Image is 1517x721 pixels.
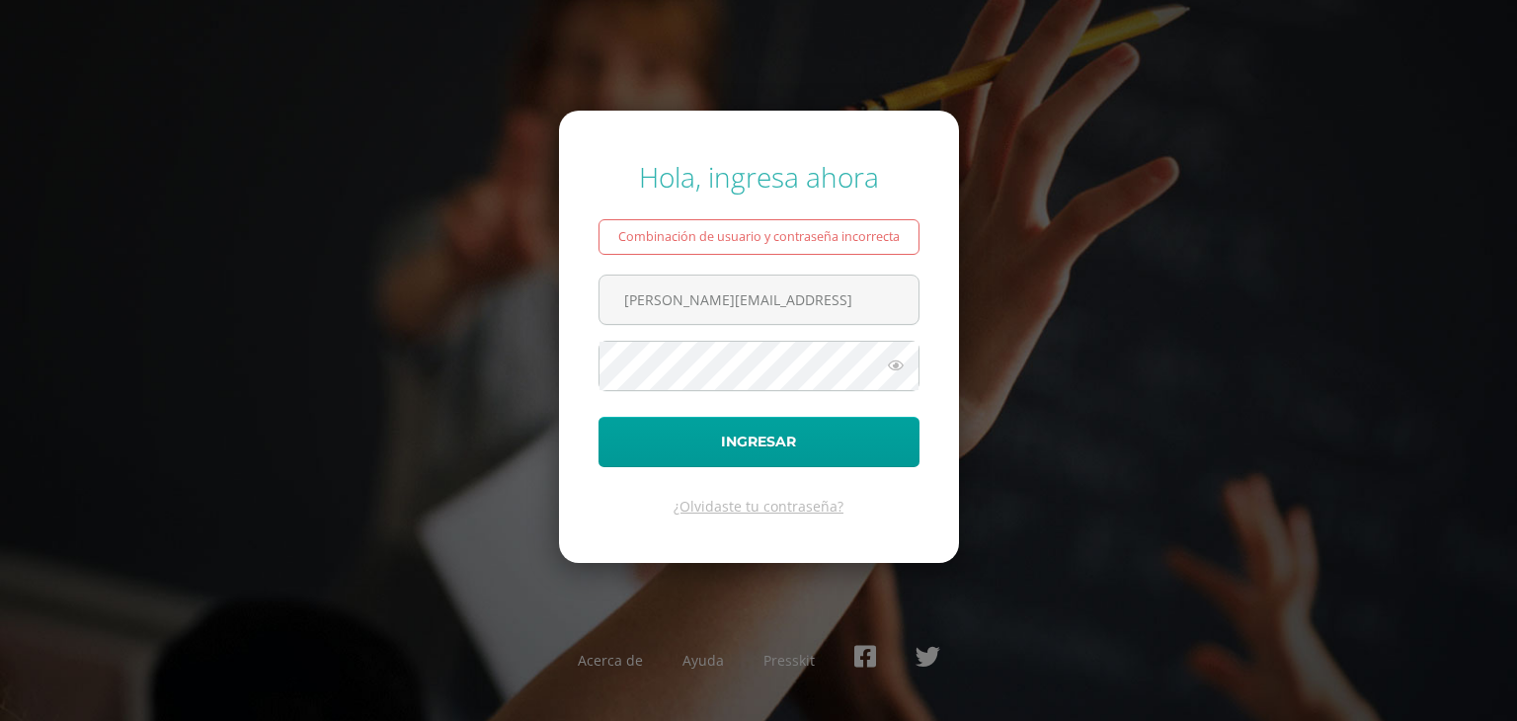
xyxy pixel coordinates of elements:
[578,651,643,670] a: Acerca de
[674,497,843,516] a: ¿Olvidaste tu contraseña?
[599,276,918,324] input: Correo electrónico o usuario
[599,219,919,255] div: Combinación de usuario y contraseña incorrecta
[682,651,724,670] a: Ayuda
[599,417,919,467] button: Ingresar
[599,158,919,196] div: Hola, ingresa ahora
[763,651,815,670] a: Presskit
